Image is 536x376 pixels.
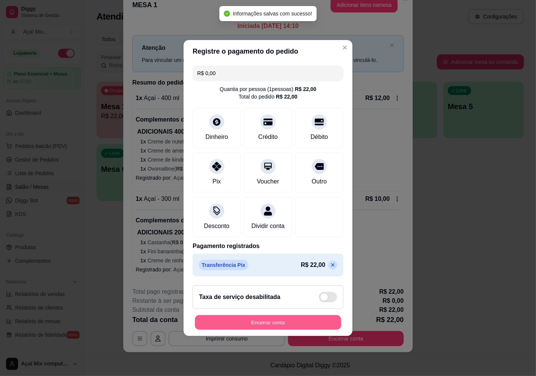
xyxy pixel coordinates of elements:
[339,42,351,54] button: Close
[199,293,280,302] h2: Taxa de serviço desabilitada
[251,222,285,231] div: Dividir conta
[233,11,312,17] span: Informações salvas com sucesso!
[276,93,297,100] div: R$ 22,00
[204,222,230,231] div: Desconto
[258,133,278,142] div: Crédito
[257,177,279,186] div: Voucher
[312,177,327,186] div: Outro
[197,66,339,81] input: Ex.: hambúrguer de cordeiro
[184,40,352,63] header: Registre o pagamento do pedido
[239,93,297,100] div: Total do pedido
[199,260,248,270] p: Transferência Pix
[301,260,325,270] p: R$ 22,00
[311,133,328,142] div: Débito
[224,11,230,17] span: check-circle
[295,85,316,93] div: R$ 22,00
[205,133,228,142] div: Dinheiro
[220,85,316,93] div: Quantia por pessoa ( 1 pessoas)
[193,242,343,251] p: Pagamento registrados
[213,177,221,186] div: Pix
[195,315,341,330] button: Encerrar conta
